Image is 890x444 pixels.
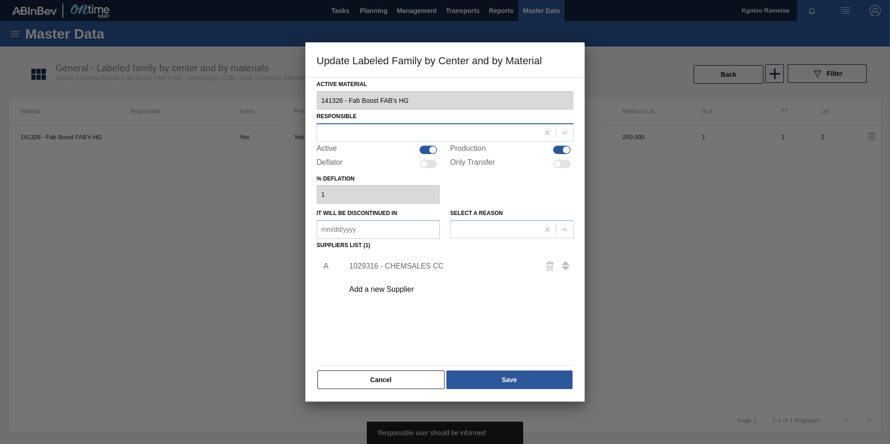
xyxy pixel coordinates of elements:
[450,158,495,169] label: Only Transfer
[349,285,532,294] div: Add a new Supplier
[446,370,573,389] button: Save
[317,242,370,249] label: Suppliers list (1)
[349,262,532,270] div: 1029316 - CHEMSALES CC
[450,144,486,155] label: Production
[317,220,440,239] input: mm/dd/yyyy
[317,370,445,389] button: Cancel
[539,255,561,277] button: delete-icon
[317,210,397,216] label: It will be discontinued in
[317,172,440,186] label: % deflation
[317,158,343,169] label: Deflator
[317,144,337,155] label: Active
[317,255,331,278] li: A
[305,42,585,78] h3: Update Labeled Family by Center and by Material
[317,78,573,91] label: Active Material
[317,113,357,120] label: Responsible
[450,210,503,216] label: Select a reason
[545,261,556,272] img: delete-icon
